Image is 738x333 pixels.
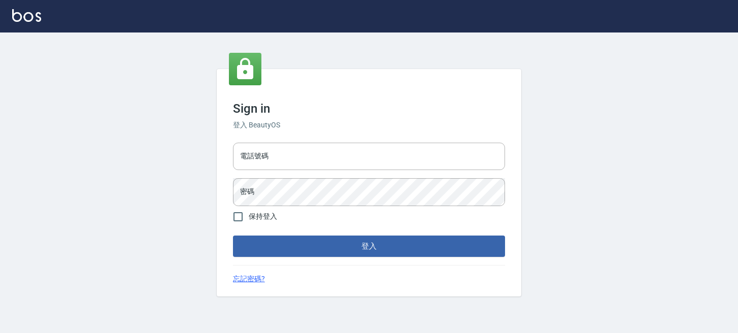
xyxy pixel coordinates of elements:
[12,9,41,22] img: Logo
[249,211,277,222] span: 保持登入
[233,102,505,116] h3: Sign in
[233,236,505,257] button: 登入
[233,120,505,130] h6: 登入 BeautyOS
[233,274,265,284] a: 忘記密碼?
